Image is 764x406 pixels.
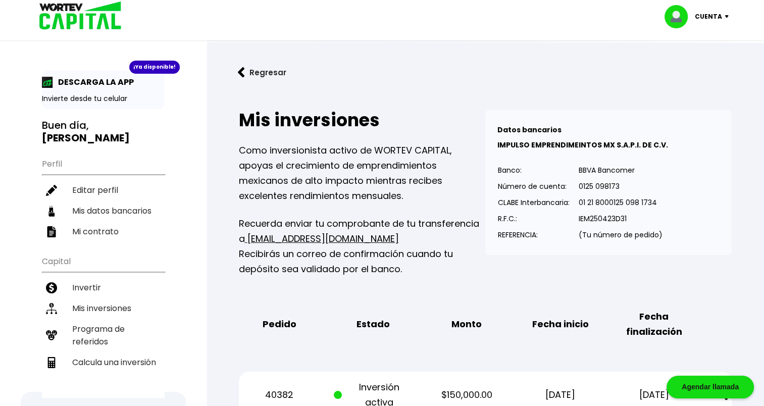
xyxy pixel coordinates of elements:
[42,298,165,319] a: Mis inversiones
[263,317,296,332] b: Pedido
[498,163,570,178] p: Banco:
[498,179,570,194] p: Número de cuenta:
[498,211,570,226] p: R.F.C.:
[451,317,482,332] b: Monto
[579,195,663,210] p: 01 21 8000125 098 1734
[532,317,589,332] b: Fecha inicio
[42,131,130,145] b: [PERSON_NAME]
[427,387,506,402] p: $150,000.00
[42,77,53,88] img: app-icon
[42,153,165,242] ul: Perfil
[667,376,754,398] div: Agendar llamada
[356,317,390,332] b: Estado
[42,352,165,373] a: Calcula una inversión
[498,227,570,242] p: REFERENCIA:
[223,59,748,86] a: flecha izquierdaRegresar
[42,180,165,200] a: Editar perfil
[239,143,485,204] p: Como inversionista activo de WORTEV CAPITAL, apoyas el crecimiento de emprendimientos mexicanos d...
[42,250,165,398] ul: Capital
[665,5,695,28] img: profile-image
[238,67,245,78] img: flecha izquierda
[53,76,134,88] p: DESCARGA LA APP
[42,119,165,144] h3: Buen día,
[46,303,57,314] img: inversiones-icon.6695dc30.svg
[722,15,736,18] img: icon-down
[239,216,485,277] p: Recuerda enviar tu comprobante de tu transferencia a Recibirás un correo de confirmación cuando t...
[46,206,57,217] img: datos-icon.10cf9172.svg
[46,330,57,341] img: recomiendanos-icon.9b8e9327.svg
[521,387,600,402] p: [DATE]
[579,163,663,178] p: BBVA Bancomer
[579,179,663,194] p: 0125 098173
[223,59,301,86] button: Regresar
[42,93,165,104] p: Invierte desde tu celular
[695,9,722,24] p: Cuenta
[46,226,57,237] img: contrato-icon.f2db500c.svg
[615,387,693,402] p: [DATE]
[46,185,57,196] img: editar-icon.952d3147.svg
[42,200,165,221] a: Mis datos bancarios
[245,232,399,245] a: [EMAIL_ADDRESS][DOMAIN_NAME]
[129,61,180,74] div: ¡Ya disponible!
[240,387,319,402] p: 40382
[46,282,57,293] img: invertir-icon.b3b967d7.svg
[42,277,165,298] a: Invertir
[42,221,165,242] a: Mi contrato
[615,309,693,339] b: Fecha finalización
[42,319,165,352] a: Programa de referidos
[239,110,485,130] h2: Mis inversiones
[579,227,663,242] p: (Tu número de pedido)
[497,140,668,150] b: IMPULSO EMPRENDIMEINTOS MX S.A.P.I. DE C.V.
[46,357,57,368] img: calculadora-icon.17d418c4.svg
[497,125,562,135] b: Datos bancarios
[498,195,570,210] p: CLABE Interbancaria:
[579,211,663,226] p: IEM250423D31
